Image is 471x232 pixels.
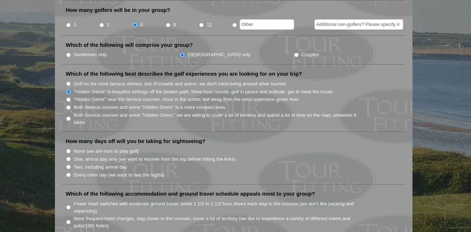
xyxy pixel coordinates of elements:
[74,156,235,163] label: One, arrival day only (we want to recover from the trip before hitting the links)
[207,21,212,28] label: 12
[74,112,364,126] label: Both famous courses and some "Hidden Gems," we are willing to cover a lot of territory and spend ...
[74,88,333,95] label: "Hidden Gems" in beautiful settings off the beaten path, three hour rounds, golf in peace and sol...
[66,6,170,14] label: How many golfers will be in your group?
[74,21,76,28] label: 1
[173,21,176,28] label: 8
[302,51,319,58] label: Couples
[140,21,143,28] label: 4
[74,200,364,214] label: Fewer hotel switches with moderate ground travel, some 1 1/2 to 2 1/2 hour drives each way to the...
[315,19,403,30] input: Additional non-golfers? Please specify #
[66,138,206,145] label: How many days off will you be taking for sightseeing?
[240,19,294,30] input: Other
[74,215,364,229] label: More frequent hotel changes, stay closer to the courses, cover a lot of territory (we like to exp...
[66,190,315,197] label: Which of the following accommodation and ground travel schedule appeals most to your group?
[74,104,225,111] label: Both famous courses and some "Hidden Gems" in a more compact area
[74,148,139,155] label: None (we are here to play golf)
[66,41,193,49] label: Which of the following will comprise your group?
[74,51,107,58] label: Gentlemen only
[74,171,164,179] label: Every other day (we want to see the sights)
[66,70,302,77] label: Which of the following best describes the golf experiences you are looking for on your trip?
[107,21,109,28] label: 2
[188,51,251,58] label: [DEMOGRAPHIC_DATA] only
[74,96,298,103] label: "Hidden Gems" near the famous courses, close to the action, but away from the most expensive gree...
[74,80,286,88] label: Golf on the most famous shrines, lots of crowds and action, we don't mind being around other tour...
[74,164,127,171] label: Two, including arrival day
